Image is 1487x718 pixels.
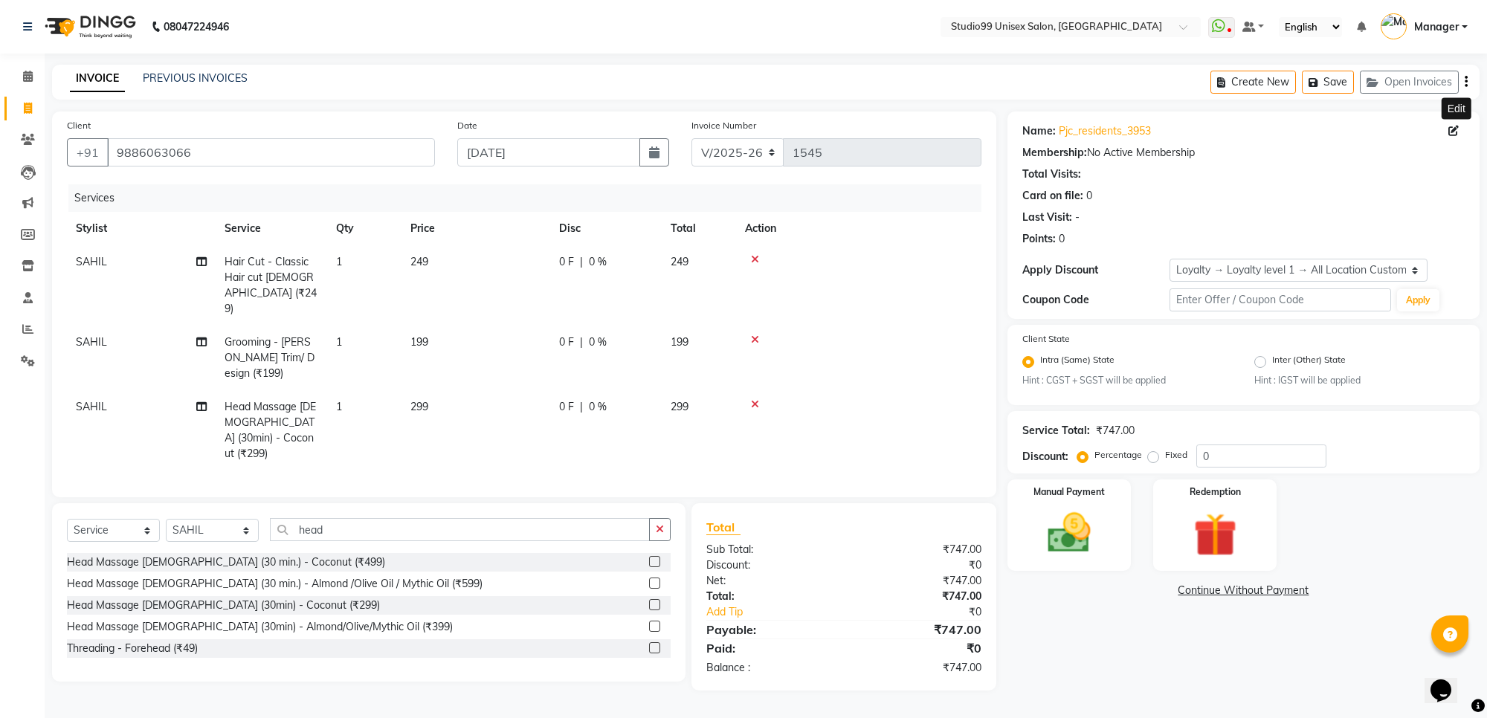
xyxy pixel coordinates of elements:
input: Search by Name/Mobile/Email/Code [107,138,435,166]
img: _gift.svg [1180,508,1251,561]
div: ₹0 [844,639,993,657]
div: ₹747.00 [844,573,993,589]
span: | [580,399,583,415]
label: Inter (Other) State [1272,353,1346,371]
div: Services [68,184,993,212]
label: Date [457,119,477,132]
a: Pjc_residents_3953 [1059,123,1151,139]
div: Discount: [1022,449,1068,465]
img: Manager [1381,13,1407,39]
div: - [1075,210,1080,225]
a: Add Tip [695,604,869,620]
span: | [580,254,583,270]
span: 0 % [589,399,607,415]
span: Total [706,520,741,535]
button: Apply [1397,289,1439,311]
th: Qty [327,212,401,245]
a: INVOICE [70,65,125,92]
a: PREVIOUS INVOICES [143,71,248,85]
div: Edit [1442,97,1471,119]
div: Total Visits: [1022,166,1081,182]
label: Invoice Number [691,119,756,132]
div: ₹747.00 [844,621,993,638]
div: Threading - Forehead (₹49) [67,641,198,656]
span: 249 [671,255,688,268]
div: ₹747.00 [844,542,993,557]
div: Total: [695,589,844,604]
span: Manager [1414,19,1459,35]
b: 08047224946 [164,6,229,48]
label: Fixed [1165,448,1187,462]
div: ₹0 [868,604,993,620]
div: 0 [1086,188,1092,204]
span: 299 [410,400,428,413]
span: 0 F [559,399,574,415]
span: 0 F [559,334,574,350]
label: Redemption [1190,485,1241,499]
div: ₹747.00 [1096,423,1135,439]
iframe: chat widget [1425,659,1472,703]
div: Balance : [695,660,844,676]
div: Head Massage [DEMOGRAPHIC_DATA] (30min) - Coconut (₹299) [67,598,380,613]
span: 0 F [559,254,574,270]
label: Client [67,119,91,132]
th: Disc [550,212,662,245]
span: | [580,334,583,350]
input: Enter Offer / Coupon Code [1170,288,1390,311]
div: Coupon Code [1022,292,1170,308]
div: ₹747.00 [844,589,993,604]
a: Continue Without Payment [1010,583,1477,598]
span: 0 % [589,254,607,270]
div: Head Massage [DEMOGRAPHIC_DATA] (30min) - Almond/Olive/Mythic Oil (₹399) [67,619,453,635]
button: Save [1302,71,1354,94]
button: Open Invoices [1360,71,1459,94]
div: ₹747.00 [844,660,993,676]
div: Last Visit: [1022,210,1072,225]
div: No Active Membership [1022,145,1465,161]
span: 1 [336,335,342,349]
span: 199 [671,335,688,349]
small: Hint : CGST + SGST will be applied [1022,374,1232,387]
small: Hint : IGST will be applied [1254,374,1464,387]
div: Membership: [1022,145,1087,161]
label: Percentage [1094,448,1142,462]
span: Hair Cut - Classic Hair cut [DEMOGRAPHIC_DATA] (₹249) [225,255,317,315]
div: Apply Discount [1022,262,1170,278]
span: SAHIL [76,400,107,413]
th: Price [401,212,550,245]
img: _cash.svg [1034,508,1105,557]
div: Service Total: [1022,423,1090,439]
span: SAHIL [76,255,107,268]
span: 1 [336,400,342,413]
img: logo [38,6,140,48]
label: Client State [1022,332,1070,346]
div: Payable: [695,621,844,638]
input: Search or Scan [270,518,650,541]
span: Grooming - [PERSON_NAME] Trim/ Design (₹199) [225,335,315,380]
div: Card on file: [1022,188,1083,204]
span: 299 [671,400,688,413]
span: Head Massage [DEMOGRAPHIC_DATA] (30min) - Coconut (₹299) [225,400,316,460]
div: 0 [1059,231,1065,247]
span: 199 [410,335,428,349]
label: Intra (Same) State [1040,353,1115,371]
div: Name: [1022,123,1056,139]
th: Service [216,212,327,245]
span: SAHIL [76,335,107,349]
div: Net: [695,573,844,589]
span: 1 [336,255,342,268]
button: Create New [1210,71,1296,94]
div: Paid: [695,639,844,657]
th: Stylist [67,212,216,245]
button: +91 [67,138,109,166]
span: 0 % [589,334,607,350]
div: ₹0 [844,557,993,573]
div: Head Massage [DEMOGRAPHIC_DATA] (30 min.) - Coconut (₹499) [67,554,385,570]
div: Sub Total: [695,542,844,557]
label: Manual Payment [1033,485,1105,499]
th: Total [662,212,736,245]
span: 249 [410,255,428,268]
div: Head Massage [DEMOGRAPHIC_DATA] (30 min.) - Almond /Olive Oil / Mythic Oil (₹599) [67,576,483,592]
th: Action [736,212,981,245]
div: Points: [1022,231,1056,247]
